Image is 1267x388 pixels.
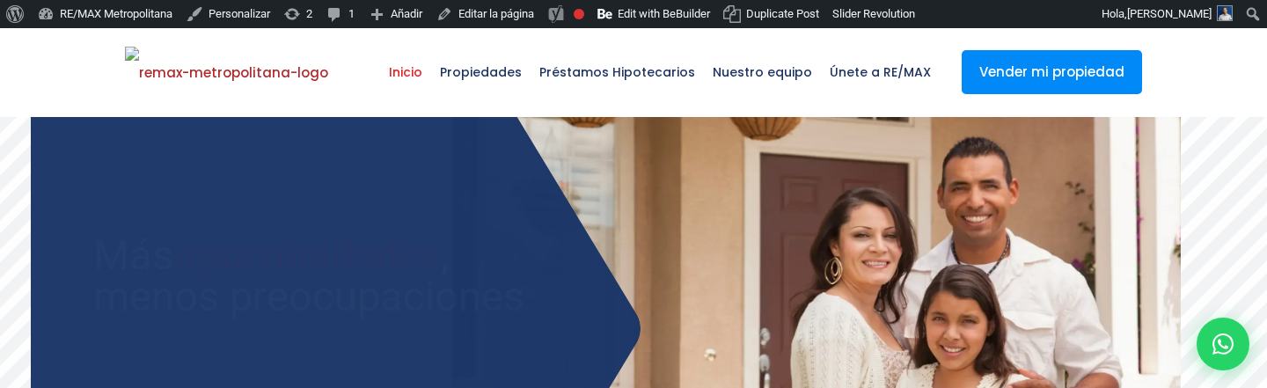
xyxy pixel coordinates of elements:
div: Focus keyphrase not set [574,9,584,19]
span: Propiedades [431,46,531,99]
a: Únete a RE/MAX [821,28,940,116]
a: Nuestro equipo [704,28,821,116]
span: Slider Revolution [832,7,915,20]
a: Vender mi propiedad [962,50,1142,94]
a: Préstamos Hipotecarios [531,28,704,116]
span: Préstamos Hipotecarios [531,46,704,99]
span: Nuestro equipo [704,46,821,99]
span: Inicio [380,46,431,99]
a: Propiedades [431,28,531,116]
img: remax-metropolitana-logo [125,47,328,99]
span: [PERSON_NAME] [1127,7,1212,20]
a: Inicio [380,28,431,116]
a: RE/MAX Metropolitana [125,28,328,116]
span: Únete a RE/MAX [821,46,940,99]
